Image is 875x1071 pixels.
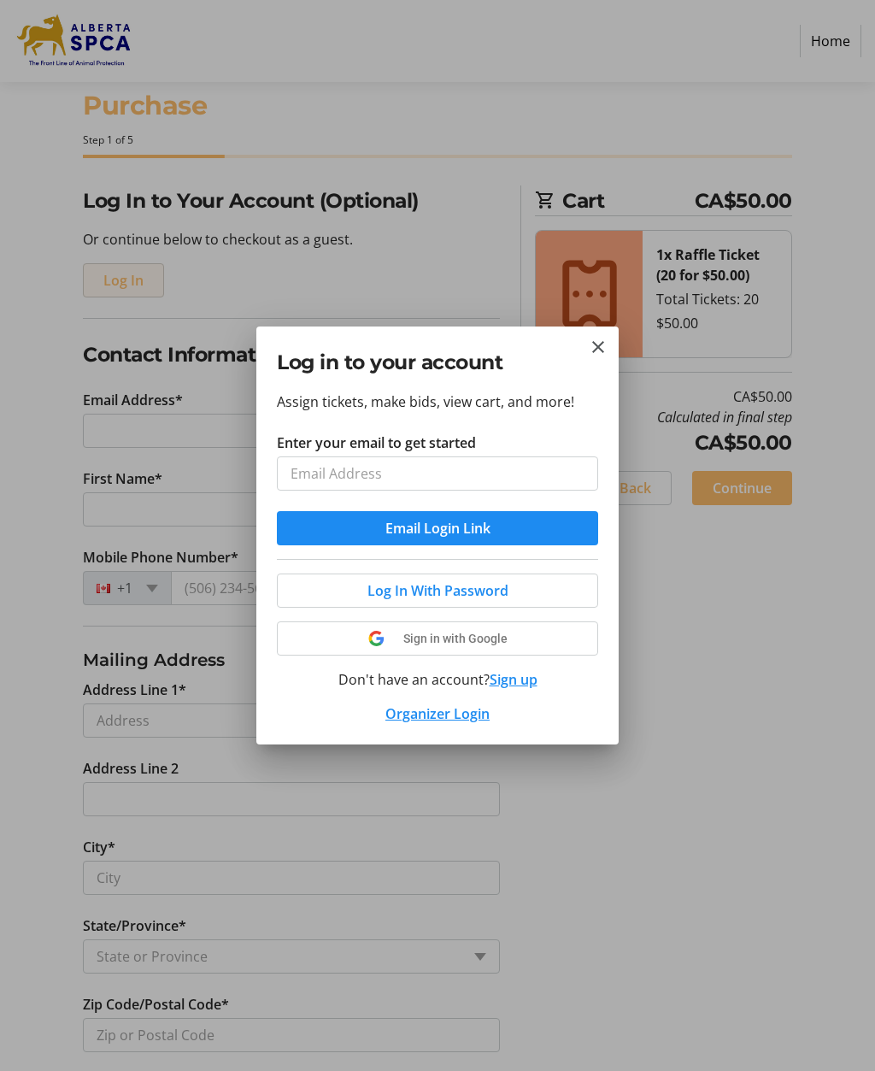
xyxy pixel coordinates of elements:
[588,337,608,357] button: Close
[490,669,537,690] button: Sign up
[277,347,598,377] h2: Log in to your account
[385,704,490,723] a: Organizer Login
[277,621,598,656] button: Sign in with Google
[277,391,598,412] p: Assign tickets, make bids, view cart, and more!
[385,518,490,538] span: Email Login Link
[277,433,476,453] label: Enter your email to get started
[277,574,598,608] button: Log In With Password
[277,669,598,690] div: Don't have an account?
[403,632,508,645] span: Sign in with Google
[277,511,598,545] button: Email Login Link
[367,580,508,601] span: Log In With Password
[277,456,598,491] input: Email Address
